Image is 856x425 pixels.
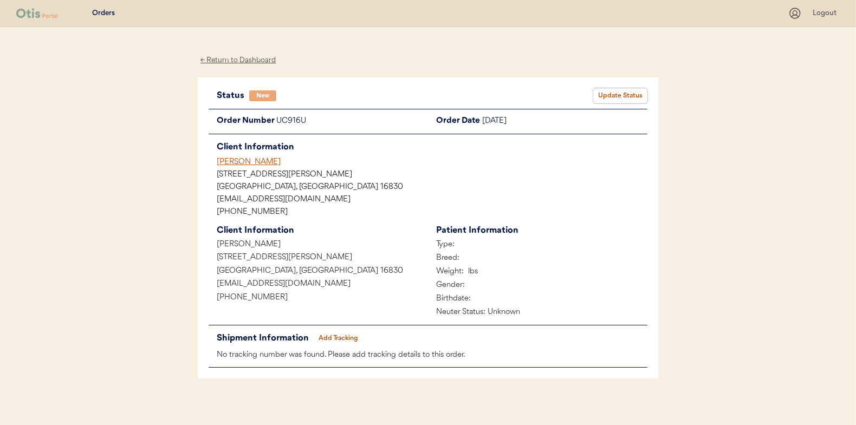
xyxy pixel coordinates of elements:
[428,115,482,128] div: Order Date
[209,238,428,252] div: [PERSON_NAME]
[198,54,279,67] div: ← Return to Dashboard
[428,279,647,292] div: Gender:
[209,115,276,128] div: Order Number
[209,278,428,291] div: [EMAIL_ADDRESS][DOMAIN_NAME]
[209,251,428,265] div: [STREET_ADDRESS][PERSON_NAME]
[428,238,647,252] div: Type:
[312,331,366,346] button: Add Tracking
[276,115,428,128] div: UC916U
[428,292,647,306] div: Birthdate:
[217,196,647,204] div: [EMAIL_ADDRESS][DOMAIN_NAME]
[92,8,115,19] div: Orders
[217,184,647,191] div: [GEOGRAPHIC_DATA], [GEOGRAPHIC_DATA] 16830
[436,223,647,238] div: Patient Information
[428,265,647,279] div: Weight: lbs
[209,349,647,362] div: No tracking number was found. Please add tracking details to this order.
[482,115,647,128] div: [DATE]
[217,88,249,103] div: Status
[217,208,647,216] div: [PHONE_NUMBER]
[217,140,647,155] div: Client Information
[428,306,647,319] div: Neuter Status: Unknown
[813,8,840,19] div: Logout
[428,252,647,265] div: Breed:
[217,156,647,168] div: [PERSON_NAME]
[209,291,428,305] div: [PHONE_NUMBER]
[217,171,647,179] div: [STREET_ADDRESS][PERSON_NAME]
[217,331,312,346] div: Shipment Information
[593,88,647,103] button: Update Status
[209,265,428,278] div: [GEOGRAPHIC_DATA], [GEOGRAPHIC_DATA] 16830
[217,223,428,238] div: Client Information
